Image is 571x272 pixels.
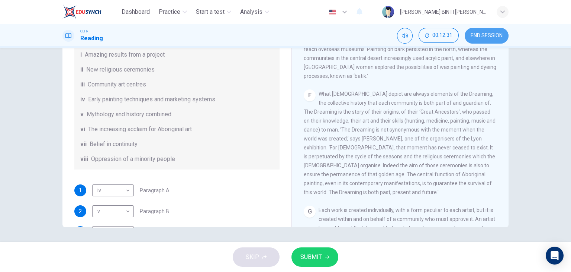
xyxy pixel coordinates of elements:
span: CEFR [80,29,88,34]
span: Analysis [240,7,262,16]
div: G [304,206,316,218]
button: Dashboard [119,5,153,19]
button: Practice [156,5,190,19]
div: v [92,201,131,222]
div: Hide [419,28,459,44]
span: Start a test [196,7,225,16]
span: Mythology and history combined [87,110,171,119]
div: [PERSON_NAME] BINTI [PERSON_NAME] [400,7,488,16]
span: Early painting techniques and marketing systems [88,95,215,104]
img: en [328,9,337,15]
span: Each work is created individually, with a form peculiar to each artist, but it is created within ... [304,207,495,258]
div: Mute [397,28,413,44]
div: iv [92,180,131,201]
button: END SESSION [465,28,509,44]
span: What [DEMOGRAPHIC_DATA] depict are always elements of the Dreaming, the collective history that e... [304,91,496,195]
button: SUBMIT [291,247,338,267]
div: Open Intercom Messenger [546,247,564,265]
span: END SESSION [471,33,503,39]
span: Dashboard [122,7,150,16]
span: Belief in continuity [90,140,138,149]
span: The increasing acclaim for Aboriginal art [88,125,192,134]
span: 1 [79,188,82,193]
button: 00:12:31 [419,28,459,43]
span: ii [80,65,83,74]
span: Paragraph A [140,188,170,193]
span: i [80,50,82,59]
span: iv [80,95,85,104]
div: F [304,89,316,101]
span: New religious ceremonies [86,65,155,74]
span: 00:12:31 [432,32,452,38]
span: SUBMIT [300,252,322,262]
span: 2 [79,209,82,214]
span: Amazing results from a project [85,50,165,59]
span: viii [80,155,88,164]
span: v [80,110,84,119]
span: vii [80,140,87,149]
span: iii [80,80,85,89]
div: ii [92,222,131,243]
button: Analysis [237,5,272,19]
span: Paragraph B [140,209,169,214]
span: Oppression of a minority people [91,155,175,164]
span: Community art centres [88,80,146,89]
button: Start a test [193,5,234,19]
h1: Reading [80,34,103,43]
span: Practice [159,7,180,16]
span: vi [80,125,85,134]
img: Profile picture [382,6,394,18]
a: EduSynch logo [62,4,119,19]
img: EduSynch logo [62,4,101,19]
